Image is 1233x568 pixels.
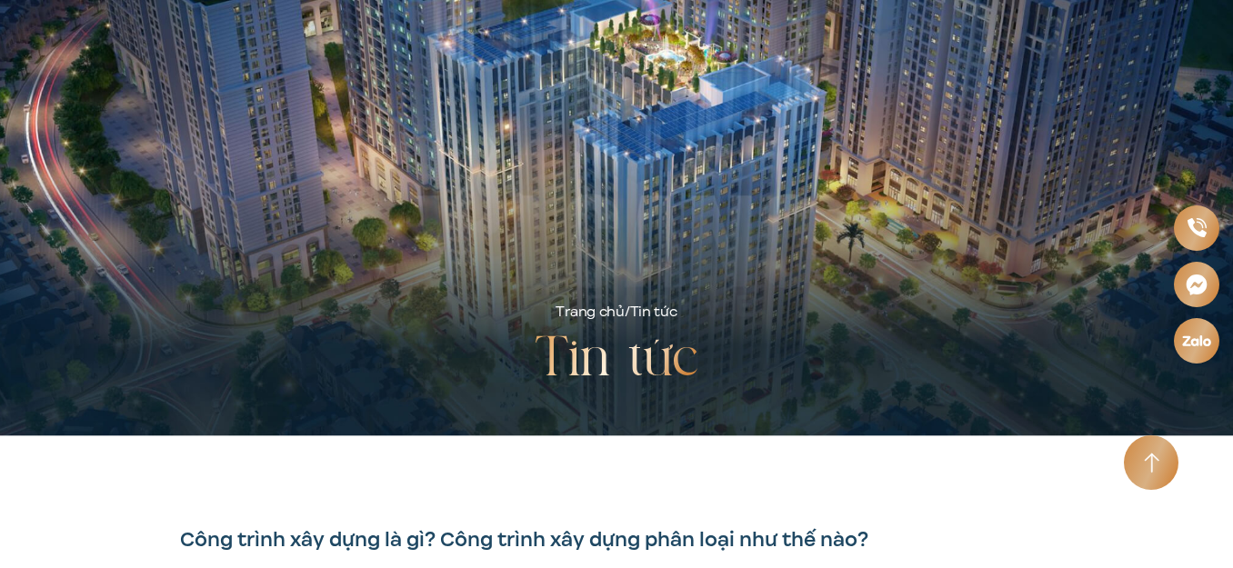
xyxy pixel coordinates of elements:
h2: Tin tức [535,324,698,396]
span: Tin tức [630,302,677,322]
h1: Công trình xây dựng là gì? Công trình xây dựng phân loại như thế nào? [180,527,1053,553]
img: Arrow icon [1144,453,1159,473]
img: Phone icon [1186,216,1208,238]
div: / [556,302,677,324]
img: Messenger icon [1184,272,1208,297]
img: Zalo icon [1181,333,1212,349]
a: Trang chủ [556,302,624,322]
